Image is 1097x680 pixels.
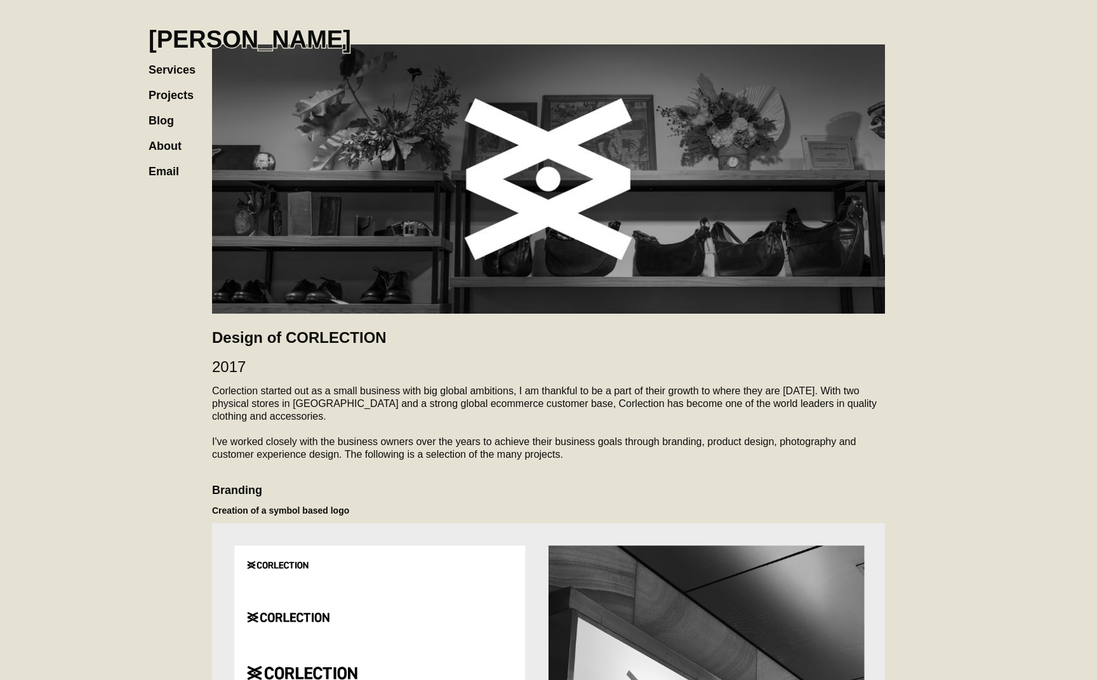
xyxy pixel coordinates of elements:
[212,504,885,517] h5: Creation of a symbol based logo
[212,385,885,461] p: Corlection started out as a small business with big global ambitions, I am thankful to be a part ...
[212,356,885,378] h2: 2017
[149,102,187,127] a: Blog
[149,127,194,152] a: About
[149,76,206,102] a: Projects
[212,467,885,498] h4: Branding
[149,13,351,53] a: home
[149,152,192,178] a: Email
[212,326,885,349] h2: Design of CORLECTION
[149,25,351,53] h1: [PERSON_NAME]
[149,51,208,76] a: Services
